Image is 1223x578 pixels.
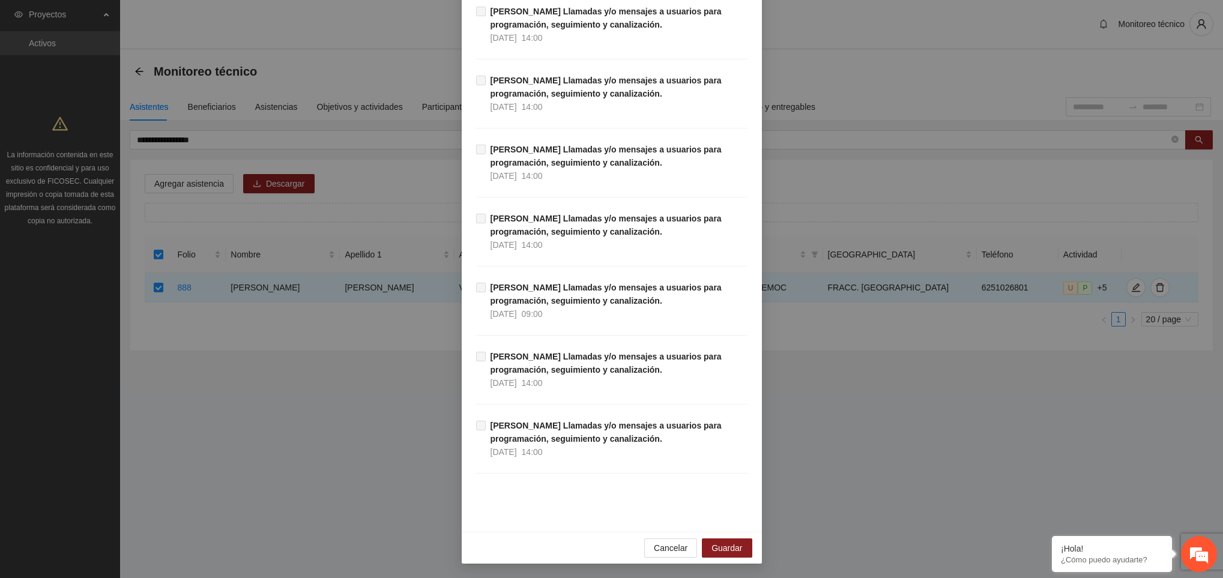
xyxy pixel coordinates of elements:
[491,421,722,444] strong: [PERSON_NAME] Llamadas y/o mensajes a usuarios para programación, seguimiento y canalización.
[197,6,226,35] div: Minimizar ventana de chat en vivo
[491,171,517,181] span: [DATE]
[491,7,722,29] strong: [PERSON_NAME] Llamadas y/o mensajes a usuarios para programación, seguimiento y canalización.
[522,102,543,112] span: 14:00
[522,447,543,457] span: 14:00
[491,352,722,375] strong: [PERSON_NAME] Llamadas y/o mensajes a usuarios para programación, seguimiento y canalización.
[70,160,166,281] span: Estamos en línea.
[491,378,517,388] span: [DATE]
[1061,555,1163,564] p: ¿Cómo puedo ayudarte?
[522,171,543,181] span: 14:00
[522,309,543,319] span: 09:00
[491,214,722,236] strong: [PERSON_NAME] Llamadas y/o mensajes a usuarios para programación, seguimiento y canalización.
[491,447,517,457] span: [DATE]
[711,541,742,555] span: Guardar
[491,33,517,43] span: [DATE]
[491,102,517,112] span: [DATE]
[6,328,229,370] textarea: Escriba su mensaje y pulse “Intro”
[522,33,543,43] span: 14:00
[644,538,697,558] button: Cancelar
[491,309,517,319] span: [DATE]
[491,240,517,250] span: [DATE]
[1061,544,1163,553] div: ¡Hola!
[62,61,202,77] div: Chatee con nosotros ahora
[702,538,752,558] button: Guardar
[491,283,722,306] strong: [PERSON_NAME] Llamadas y/o mensajes a usuarios para programación, seguimiento y canalización.
[654,541,687,555] span: Cancelar
[522,378,543,388] span: 14:00
[491,76,722,98] strong: [PERSON_NAME] Llamadas y/o mensajes a usuarios para programación, seguimiento y canalización.
[522,240,543,250] span: 14:00
[491,145,722,167] strong: [PERSON_NAME] Llamadas y/o mensajes a usuarios para programación, seguimiento y canalización.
